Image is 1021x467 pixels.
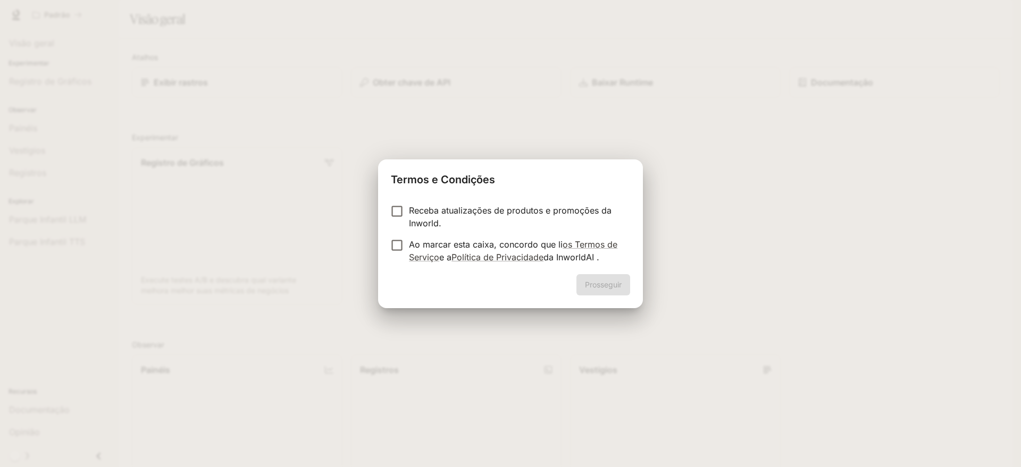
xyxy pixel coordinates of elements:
[391,173,495,186] font: Termos e Condições
[409,205,612,228] font: Receba atualizações de produtos e promoções da Inworld.
[409,239,563,250] font: Ao marcar esta caixa, concordo que li
[439,252,451,262] font: e a
[543,252,599,262] font: da InworldAI .
[409,239,617,262] a: os Termos de Serviço
[451,252,543,262] a: Política de Privacidade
